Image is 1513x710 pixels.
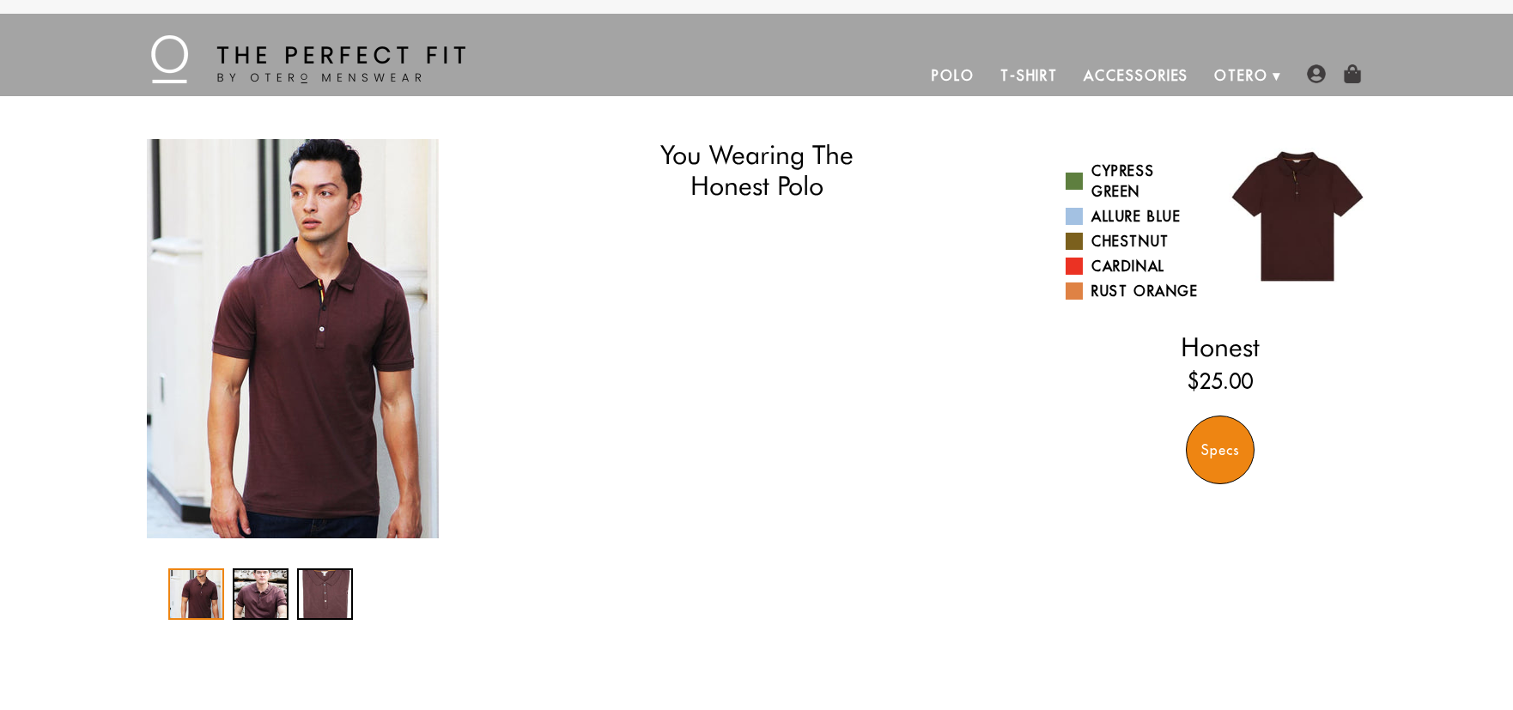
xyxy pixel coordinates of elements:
[1307,64,1326,83] img: user-account-icon.png
[1066,206,1207,227] a: Allure Blue
[919,55,987,96] a: Polo
[138,139,447,538] div: 1 / 3
[1071,55,1201,96] a: Accessories
[233,568,289,620] div: 2 / 3
[1188,366,1253,397] ins: $25.00
[1186,416,1255,484] div: Specs
[1066,256,1207,276] a: Cardinal
[1066,161,1207,202] a: Cypress Green
[1220,139,1375,294] img: 022.jpg
[552,139,960,202] h1: You Wearing The Honest Polo
[147,139,439,538] img: amazon4_1024x1024_2x_f7bb60e3-b29c-4ee5-ba6a-9b1abb62553d_340x.jpg
[297,568,353,620] div: 3 / 3
[151,35,465,83] img: The Perfect Fit - by Otero Menswear - Logo
[987,55,1071,96] a: T-Shirt
[168,568,224,620] div: 1 / 3
[1343,64,1362,83] img: shopping-bag-icon.png
[1066,281,1207,301] a: Rust Orange
[1066,331,1375,362] h2: Honest
[1201,55,1281,96] a: Otero
[1066,231,1207,252] a: Chestnut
